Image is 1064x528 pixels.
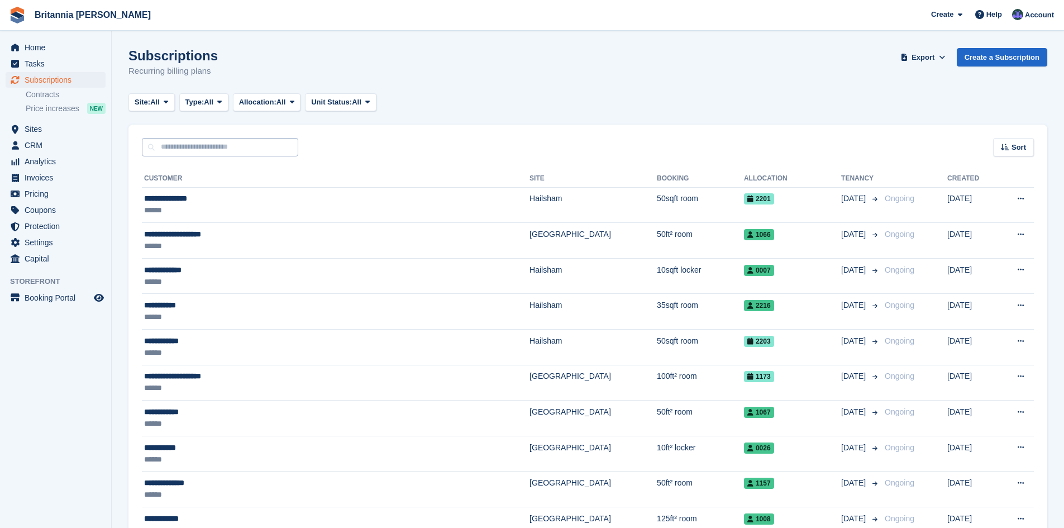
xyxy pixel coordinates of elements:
td: 50ft² room [657,401,744,436]
a: menu [6,235,106,250]
a: Contracts [26,89,106,100]
span: Price increases [26,103,79,114]
th: Created [947,170,997,188]
div: NEW [87,103,106,114]
button: Type: All [179,93,228,112]
td: [DATE] [947,223,997,259]
span: 2201 [744,193,774,204]
span: Ongoing [885,194,914,203]
span: 2203 [744,336,774,347]
span: 0007 [744,265,774,276]
td: [DATE] [947,365,997,401]
span: 1066 [744,229,774,240]
span: All [352,97,361,108]
th: Allocation [744,170,841,188]
span: [DATE] [841,299,868,311]
p: Recurring billing plans [128,65,218,78]
td: [GEOGRAPHIC_DATA] [529,472,657,507]
span: 0026 [744,443,774,454]
span: Unit Status: [311,97,352,108]
th: Booking [657,170,744,188]
span: [DATE] [841,193,868,204]
td: [DATE] [947,294,997,330]
span: Ongoing [885,230,914,239]
span: Protection [25,218,92,234]
td: [DATE] [947,436,997,472]
span: [DATE] [841,442,868,454]
span: Help [986,9,1002,20]
td: [GEOGRAPHIC_DATA] [529,401,657,436]
span: 1067 [744,407,774,418]
button: Unit Status: All [305,93,376,112]
span: Capital [25,251,92,267]
a: menu [6,56,106,72]
td: 50sqft room [657,330,744,365]
span: Sites [25,121,92,137]
td: 10sqft locker [657,258,744,294]
span: All [150,97,160,108]
td: [GEOGRAPHIC_DATA] [529,365,657,401]
span: Ongoing [885,336,914,345]
td: [DATE] [947,472,997,507]
span: [DATE] [841,264,868,276]
th: Site [529,170,657,188]
span: Analytics [25,154,92,169]
span: 1157 [744,478,774,489]
a: menu [6,137,106,153]
span: [DATE] [841,335,868,347]
span: 1173 [744,371,774,382]
span: Ongoing [885,407,914,416]
h1: Subscriptions [128,48,218,63]
span: Ongoing [885,478,914,487]
span: 1008 [744,513,774,525]
span: [DATE] [841,370,868,382]
img: Lee Cradock [1012,9,1023,20]
img: stora-icon-8386f47178a22dfd0bd8f6a31ec36ba5ce8667c1dd55bd0f319d3a0aa187defe.svg [9,7,26,23]
td: 10ft² locker [657,436,744,472]
td: 50ft² room [657,223,744,259]
a: menu [6,40,106,55]
th: Customer [142,170,529,188]
button: Site: All [128,93,175,112]
span: Ongoing [885,265,914,274]
span: Create [931,9,953,20]
a: menu [6,72,106,88]
span: All [276,97,286,108]
td: Hailsham [529,294,657,330]
a: menu [6,202,106,218]
a: Create a Subscription [957,48,1047,66]
span: [DATE] [841,513,868,525]
span: Type: [185,97,204,108]
td: Hailsham [529,330,657,365]
td: 100ft² room [657,365,744,401]
td: [DATE] [947,330,997,365]
td: [DATE] [947,187,997,223]
span: Home [25,40,92,55]
span: Coupons [25,202,92,218]
span: Allocation: [239,97,276,108]
td: 50ft² room [657,472,744,507]
span: Booking Portal [25,290,92,306]
a: Preview store [92,291,106,305]
span: Sort [1011,142,1026,153]
span: Ongoing [885,301,914,310]
span: Ongoing [885,514,914,523]
a: menu [6,218,106,234]
a: Britannia [PERSON_NAME] [30,6,155,24]
span: [DATE] [841,229,868,240]
span: Export [912,52,934,63]
td: [DATE] [947,401,997,436]
td: [GEOGRAPHIC_DATA] [529,436,657,472]
td: [DATE] [947,258,997,294]
span: Ongoing [885,372,914,380]
span: Pricing [25,186,92,202]
span: [DATE] [841,406,868,418]
td: 50sqft room [657,187,744,223]
span: All [204,97,213,108]
span: Invoices [25,170,92,185]
a: menu [6,251,106,267]
span: Storefront [10,276,111,287]
span: Subscriptions [25,72,92,88]
button: Allocation: All [233,93,301,112]
td: [GEOGRAPHIC_DATA] [529,223,657,259]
